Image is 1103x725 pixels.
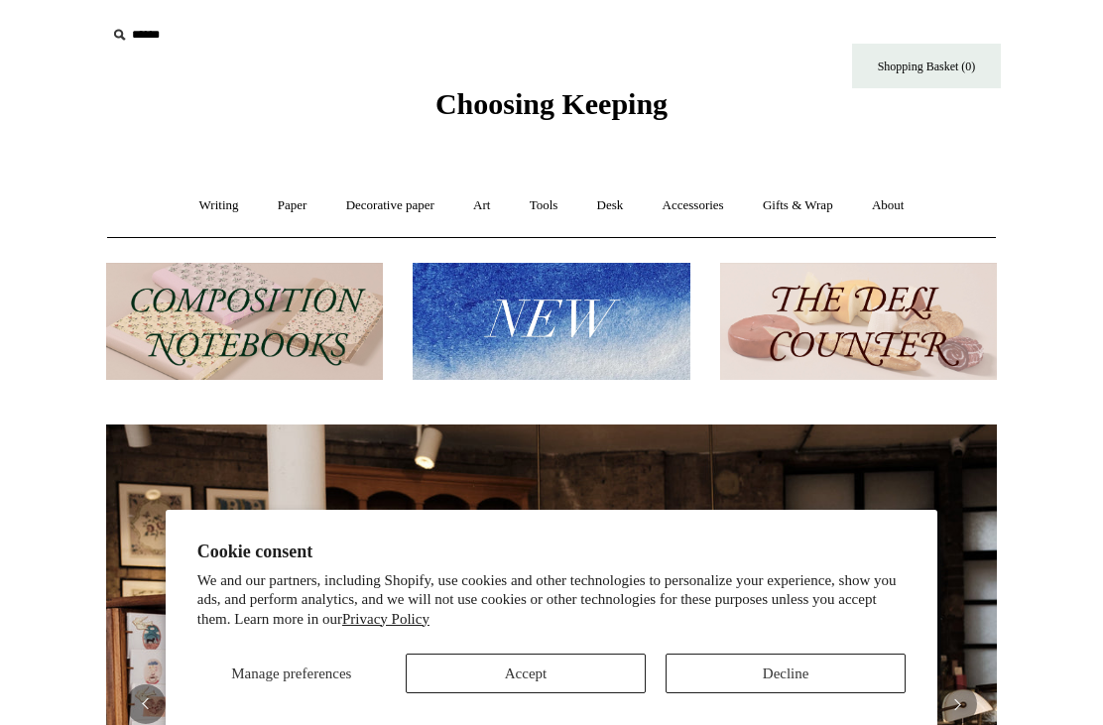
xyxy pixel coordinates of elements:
a: Shopping Basket (0) [852,44,1001,88]
a: Decorative paper [328,180,452,232]
button: Manage preferences [197,654,386,693]
img: The Deli Counter [720,263,997,381]
span: Manage preferences [231,665,351,681]
button: Decline [666,654,906,693]
a: Tools [512,180,576,232]
a: Paper [260,180,325,232]
button: Accept [406,654,646,693]
img: New.jpg__PID:f73bdf93-380a-4a35-bcfe-7823039498e1 [413,263,689,381]
img: 202302 Composition ledgers.jpg__PID:69722ee6-fa44-49dd-a067-31375e5d54ec [106,263,383,381]
a: Writing [182,180,257,232]
a: Choosing Keeping [435,103,668,117]
span: Choosing Keeping [435,87,668,120]
button: Next [937,684,977,724]
button: Previous [126,684,166,724]
a: Gifts & Wrap [745,180,851,232]
a: Privacy Policy [342,611,429,627]
a: Accessories [645,180,742,232]
a: About [854,180,922,232]
a: Art [455,180,508,232]
a: Desk [579,180,642,232]
h2: Cookie consent [197,542,906,562]
p: We and our partners, including Shopify, use cookies and other technologies to personalize your ex... [197,571,906,630]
